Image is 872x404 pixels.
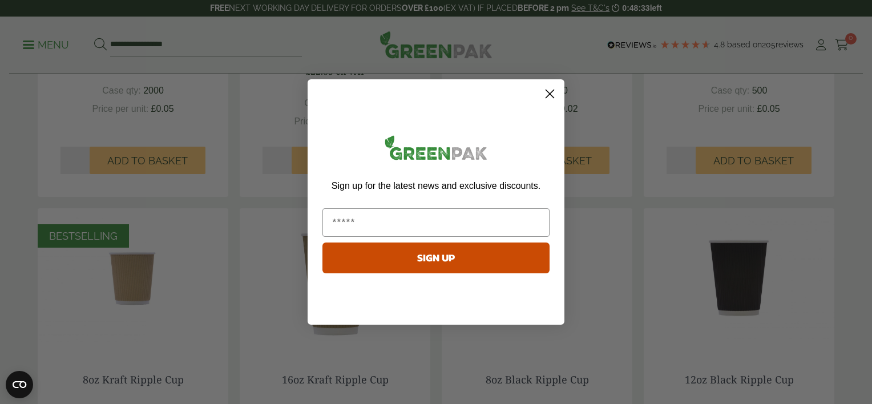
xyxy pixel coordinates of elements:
[322,131,550,169] img: greenpak_logo
[322,243,550,273] button: SIGN UP
[332,181,540,191] span: Sign up for the latest news and exclusive discounts.
[322,208,550,237] input: Email
[540,84,560,104] button: Close dialog
[6,371,33,398] button: Open CMP widget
